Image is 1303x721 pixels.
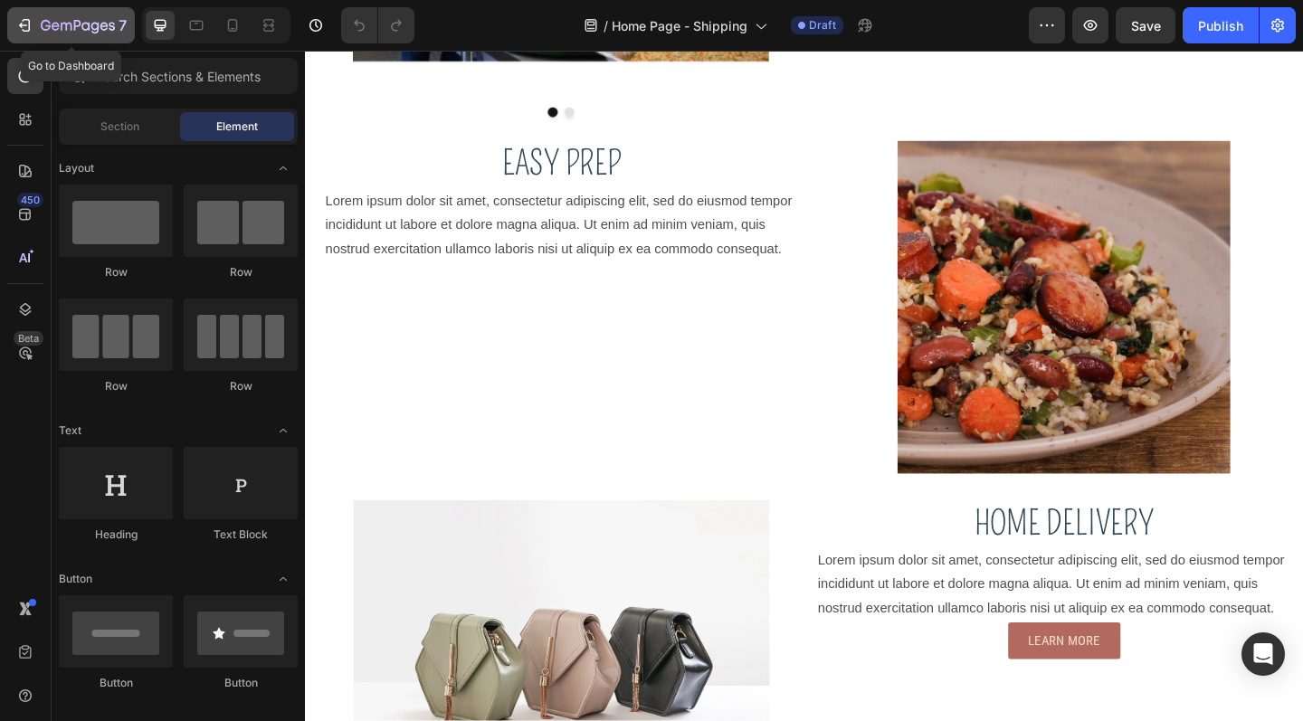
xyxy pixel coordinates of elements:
h2: HOME DELIVERY [556,489,1095,540]
div: Button [184,675,298,691]
span: Toggle open [269,154,298,183]
input: Search Sections & Elements [59,58,298,94]
p: 7 [119,14,127,36]
iframe: Design area [305,51,1303,721]
span: Element [216,119,258,135]
button: <p>LEARN MORE</p> [765,622,887,663]
span: Draft [809,17,836,33]
span: Text [59,422,81,439]
div: Row [59,264,173,280]
div: Heading [59,527,173,543]
span: Toggle open [269,416,298,445]
div: Row [184,378,298,394]
button: 7 [7,7,135,43]
div: Publish [1198,16,1243,35]
div: Button [59,675,173,691]
button: Publish [1183,7,1259,43]
span: Layout [59,160,94,176]
span: Section [100,119,139,135]
div: Text Block [184,527,298,543]
span: Button [59,571,92,587]
p: LEARN MORE [786,630,865,656]
span: Toggle open [269,564,298,593]
button: Save [1116,7,1175,43]
div: Open Intercom Messenger [1241,632,1285,676]
div: 450 [17,193,43,207]
span: Save [1131,18,1161,33]
div: Beta [14,331,43,346]
div: Undo/Redo [341,7,414,43]
img: gempages_549207353392628514-e058c29d-cece-4e51-930f-d2752507ef11.jpg [644,99,1006,460]
div: Row [184,264,298,280]
span: Home Page - Shipping [612,16,747,35]
div: Row [59,378,173,394]
div: Lorem ipsum dolor sit amet, consectetur adipiscing elit, sed do eiusmod tempor incididunt ut labo... [556,540,1084,621]
span: / [604,16,608,35]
